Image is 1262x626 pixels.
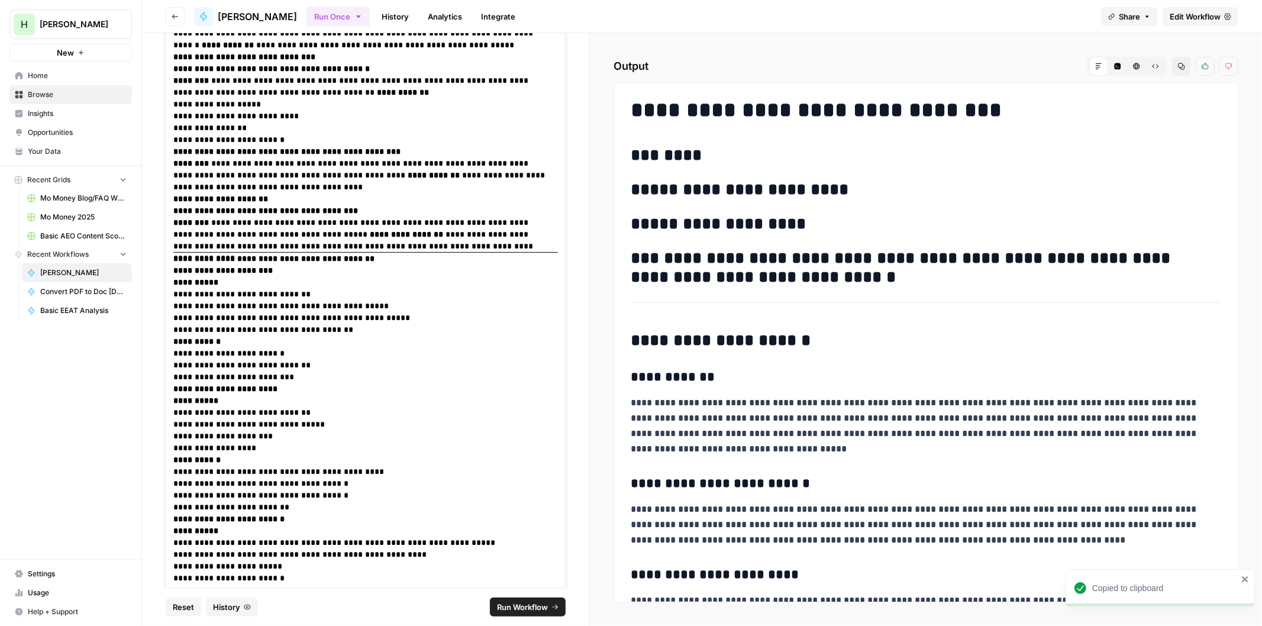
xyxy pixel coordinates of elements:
a: History [375,7,416,26]
span: [PERSON_NAME] [218,9,297,24]
span: Browse [28,89,127,100]
a: Browse [9,85,132,104]
span: Share [1119,11,1140,22]
span: H [21,17,28,31]
button: History [206,598,258,617]
a: Your Data [9,142,132,161]
a: [PERSON_NAME] [194,7,297,26]
span: Mo Money Blog/FAQ Writer [40,193,127,204]
button: Recent Grids [9,171,132,189]
span: Opportunities [28,127,127,138]
a: Basic AEO Content Scorecard with Improvement Report Grid [22,227,132,246]
button: Run Once [306,7,370,27]
span: [PERSON_NAME] [40,18,111,30]
button: Workspace: Hasbrook [9,9,132,39]
span: Basic AEO Content Scorecard with Improvement Report Grid [40,231,127,241]
button: Recent Workflows [9,246,132,263]
span: Your Data [28,146,127,157]
a: Convert PDF to Doc [DATE] [22,282,132,301]
span: Mo Money 2025 [40,212,127,222]
a: Mo Money Blog/FAQ Writer [22,189,132,208]
a: Integrate [474,7,522,26]
span: Usage [28,588,127,598]
a: Analytics [421,7,469,26]
span: New [57,47,74,59]
button: Reset [166,598,201,617]
a: Home [9,66,132,85]
a: [PERSON_NAME] [22,263,132,282]
button: Run Workflow [490,598,566,617]
a: Basic EEAT Analysis [22,301,132,320]
h2: Output [614,57,1238,76]
span: History [213,601,240,613]
span: Help + Support [28,606,127,617]
button: Help + Support [9,602,132,621]
span: Insights [28,108,127,119]
a: Insights [9,104,132,123]
div: Copied to clipboard [1092,582,1238,594]
span: Recent Grids [27,175,70,185]
span: Home [28,70,127,81]
a: Mo Money 2025 [22,208,132,227]
span: Recent Workflows [27,249,89,260]
span: Convert PDF to Doc [DATE] [40,286,127,297]
span: [PERSON_NAME] [40,267,127,278]
a: Usage [9,583,132,602]
span: Settings [28,569,127,579]
button: Share [1101,7,1158,26]
button: close [1241,575,1250,584]
span: Reset [173,601,194,613]
a: Edit Workflow [1163,7,1238,26]
span: Basic EEAT Analysis [40,305,127,316]
button: New [9,44,132,62]
a: Settings [9,564,132,583]
span: Edit Workflow [1170,11,1221,22]
a: Opportunities [9,123,132,142]
span: Run Workflow [497,601,548,613]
